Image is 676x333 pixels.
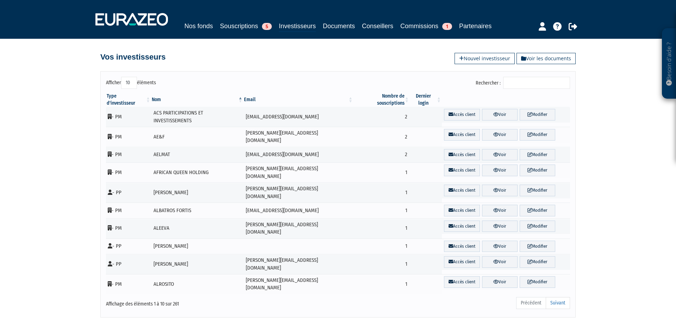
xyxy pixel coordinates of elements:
[106,183,151,203] td: - PP
[520,129,555,141] a: Modifier
[520,256,555,268] a: Modifier
[184,21,213,31] a: Nos fonds
[100,53,165,61] h4: Vos investisseurs
[151,107,243,127] td: ACS PARTICIPATIONS ET INVESTISSEMENTS
[151,162,243,183] td: AFRICAN QUEEN HOLDING
[520,276,555,288] a: Modifier
[482,185,518,196] a: Voir
[106,93,151,107] th: Type d'investisseur : activer pour trier la colonne par ordre croissant
[151,183,243,203] td: [PERSON_NAME]
[106,218,151,239] td: - PM
[444,221,480,232] a: Accès client
[243,93,353,107] th: Email : activer pour trier la colonne par ordre croissant
[106,254,151,274] td: - PP
[520,109,555,121] a: Modifier
[444,256,480,268] a: Accès client
[243,218,353,239] td: [PERSON_NAME][EMAIL_ADDRESS][DOMAIN_NAME]
[520,185,555,196] a: Modifier
[151,239,243,254] td: [PERSON_NAME]
[106,296,293,308] div: Affichage des éléments 1 à 10 sur 261
[323,21,355,31] a: Documents
[400,21,452,31] a: Commissions1
[353,203,410,218] td: 1
[121,77,137,89] select: Afficheréléments
[106,127,151,147] td: - PM
[353,107,410,127] td: 2
[353,183,410,203] td: 1
[482,109,518,121] a: Voir
[444,149,480,161] a: Accès client
[106,239,151,254] td: - PP
[520,241,555,252] a: Modifier
[353,239,410,254] td: 1
[243,127,353,147] td: [PERSON_NAME][EMAIL_ADDRESS][DOMAIN_NAME]
[353,93,410,107] th: Nombre de souscriptions : activer pour trier la colonne par ordre croissant
[151,274,243,294] td: ALROSITO
[151,127,243,147] td: AE&F
[503,77,570,89] input: Rechercher :
[482,165,518,176] a: Voir
[151,218,243,239] td: ALEEVA
[410,93,442,107] th: Dernier login : activer pour trier la colonne par ordre croissant
[520,165,555,176] a: Modifier
[353,274,410,294] td: 1
[482,129,518,141] a: Voir
[151,147,243,163] td: AELMAT
[482,241,518,252] a: Voir
[442,23,452,30] span: 1
[106,77,156,89] label: Afficher éléments
[106,274,151,294] td: - PM
[353,147,410,163] td: 2
[243,183,353,203] td: [PERSON_NAME][EMAIL_ADDRESS][DOMAIN_NAME]
[220,21,272,31] a: Souscriptions5
[482,205,518,216] a: Voir
[243,203,353,218] td: [EMAIL_ADDRESS][DOMAIN_NAME]
[482,276,518,288] a: Voir
[444,165,480,176] a: Accès client
[665,32,673,95] p: Besoin d'aide ?
[106,107,151,127] td: - PM
[353,127,410,147] td: 2
[243,254,353,274] td: [PERSON_NAME][EMAIL_ADDRESS][DOMAIN_NAME]
[520,205,555,216] a: Modifier
[444,276,480,288] a: Accès client
[262,23,272,30] span: 5
[106,147,151,163] td: - PM
[106,203,151,218] td: - PM
[353,254,410,274] td: 1
[482,221,518,232] a: Voir
[482,256,518,268] a: Voir
[362,21,393,31] a: Conseillers
[444,109,480,121] a: Accès client
[442,93,570,107] th: &nbsp;
[444,241,480,252] a: Accès client
[151,203,243,218] td: ALBATROS FORTIS
[476,77,570,89] label: Rechercher :
[151,93,243,107] th: Nom : activer pour trier la colonne par ordre d&eacute;croissant
[459,21,492,31] a: Partenaires
[353,218,410,239] td: 1
[444,129,480,141] a: Accès client
[520,149,555,161] a: Modifier
[95,13,168,26] img: 1732889491-logotype_eurazeo_blanc_rvb.png
[243,107,353,127] td: [EMAIL_ADDRESS][DOMAIN_NAME]
[482,149,518,161] a: Voir
[546,297,570,309] a: Suivant
[243,162,353,183] td: [PERSON_NAME][EMAIL_ADDRESS][DOMAIN_NAME]
[520,221,555,232] a: Modifier
[243,274,353,294] td: [PERSON_NAME][EMAIL_ADDRESS][DOMAIN_NAME]
[106,162,151,183] td: - PM
[444,205,480,216] a: Accès client
[517,53,576,64] a: Voir les documents
[243,147,353,163] td: [EMAIL_ADDRESS][DOMAIN_NAME]
[455,53,515,64] a: Nouvel investisseur
[444,185,480,196] a: Accès client
[279,21,316,32] a: Investisseurs
[353,162,410,183] td: 1
[151,254,243,274] td: [PERSON_NAME]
